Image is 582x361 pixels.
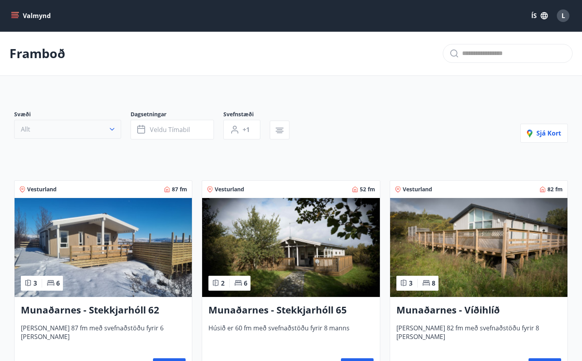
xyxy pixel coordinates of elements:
button: Sjá kort [520,124,568,143]
button: ÍS [527,9,552,23]
p: Framboð [9,45,65,62]
span: 3 [409,279,413,288]
span: Vesturland [215,185,244,193]
span: L [562,11,565,20]
span: 8 [432,279,435,288]
span: Dagsetningar [131,110,223,120]
button: +1 [223,120,260,139]
span: 82 fm [547,185,563,193]
span: 6 [244,279,247,288]
button: menu [9,9,54,23]
button: Veldu tímabil [131,120,214,139]
span: Veldu tímabil [150,125,190,134]
span: Svæði [14,110,131,120]
span: [PERSON_NAME] 87 fm með svefnaðstöðu fyrir 6 [PERSON_NAME] [21,324,186,350]
button: L [554,6,573,25]
span: Svefnstæði [223,110,270,120]
h3: Munaðarnes - Stekkjarhóll 62 [21,303,186,317]
span: [PERSON_NAME] 82 fm með svefnaðstöðu fyrir 8 [PERSON_NAME] [396,324,561,350]
span: Vesturland [27,185,57,193]
span: 2 [221,279,225,288]
span: 87 fm [172,185,187,193]
h3: Munaðarnes - Víðihlíð [396,303,561,317]
img: Paella dish [390,198,567,297]
span: Sjá kort [527,129,561,137]
h3: Munaðarnes - Stekkjarhóll 65 [208,303,373,317]
span: 52 fm [360,185,375,193]
img: Paella dish [202,198,379,297]
span: +1 [243,125,250,134]
span: Allt [21,125,30,134]
img: Paella dish [15,198,192,297]
span: Vesturland [403,185,432,193]
span: 6 [56,279,60,288]
button: Allt [14,120,121,139]
span: 3 [33,279,37,288]
span: Húsið er 60 fm með svefnaðstöðu fyrir 8 manns [208,324,373,350]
